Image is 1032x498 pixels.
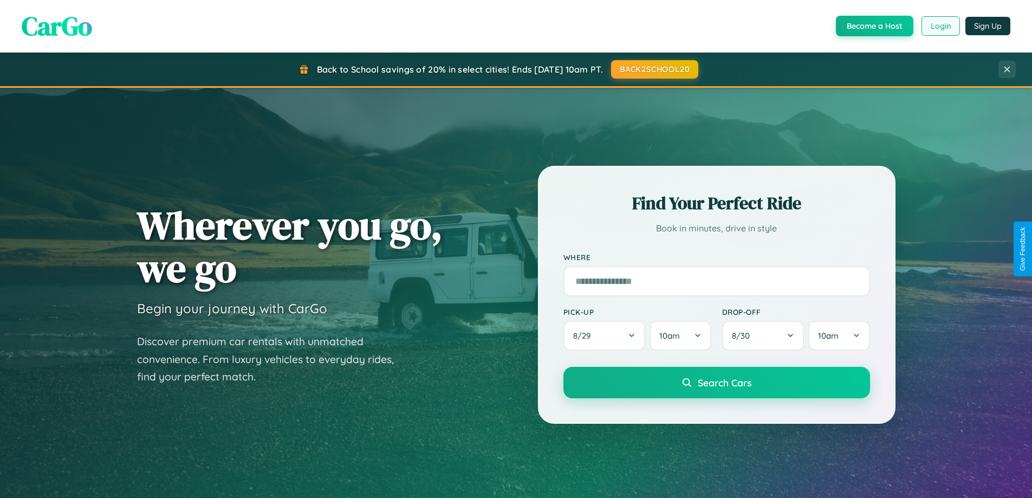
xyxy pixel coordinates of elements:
button: Login [921,16,960,36]
span: 10am [659,331,680,341]
button: 8/29 [563,321,646,351]
button: 10am [650,321,711,351]
div: Give Feedback [1019,227,1027,271]
button: 10am [808,321,869,351]
p: Book in minutes, drive in style [563,221,870,236]
button: 8/30 [722,321,804,351]
label: Drop-off [722,307,870,316]
p: Discover premium car rentals with unmatched convenience. From luxury vehicles to everyday rides, ... [137,333,408,386]
h3: Begin your journey with CarGo [137,300,327,316]
label: Where [563,253,870,262]
span: Search Cars [698,377,751,389]
button: Become a Host [836,16,913,36]
h2: Find Your Perfect Ride [563,191,870,215]
span: CarGo [22,8,92,44]
button: Search Cars [563,367,870,398]
span: Back to School savings of 20% in select cities! Ends [DATE] 10am PT. [317,64,603,75]
span: 10am [818,331,839,341]
label: Pick-up [563,307,711,316]
button: BACK2SCHOOL20 [611,60,698,79]
button: Sign Up [965,17,1010,35]
h1: Wherever you go, we go [137,204,443,289]
span: 8 / 29 [573,331,596,341]
span: 8 / 30 [732,331,755,341]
